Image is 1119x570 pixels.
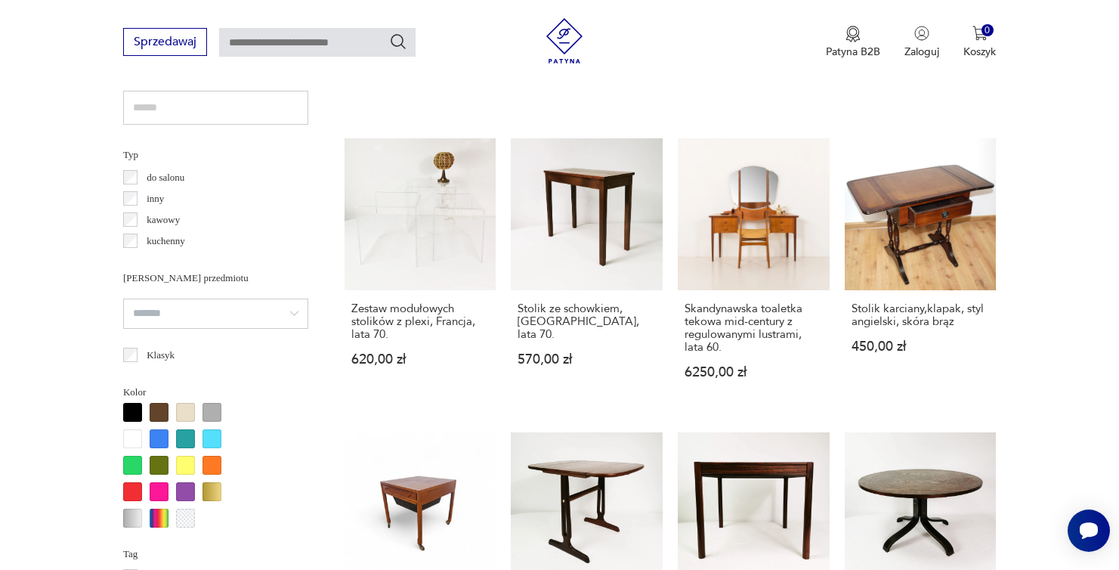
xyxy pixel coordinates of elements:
a: Zestaw modułowych stolików z plexi, Francja, lata 70.Zestaw modułowych stolików z plexi, Francja,... [345,138,496,408]
img: Patyna - sklep z meblami i dekoracjami vintage [542,18,587,64]
p: [PERSON_NAME] przedmiotu [123,270,308,287]
img: Ikona medalu [845,26,861,42]
p: inny [147,191,164,207]
div: 0 [981,24,994,37]
p: Kolor [123,384,308,401]
h3: Stolik karciany,klapak, styl angielski, skóra brąz [852,302,990,328]
a: Sprzedawaj [123,38,207,48]
button: 0Koszyk [963,26,996,59]
h3: Zestaw modułowych stolików z plexi, Francja, lata 70. [351,302,490,341]
button: Patyna B2B [826,26,880,59]
p: Klasyk [147,347,175,364]
a: Skandynawska toaletka tekowa mid-century z regulowanymi lustrami, lata 60.Skandynawska toaletka t... [678,138,830,408]
p: Typ [123,147,308,163]
p: Koszyk [963,45,996,59]
a: Stolik ze schowkiem, Niemcy, lata 70.Stolik ze schowkiem, [GEOGRAPHIC_DATA], lata 70.570,00 zł [511,138,663,408]
p: kuchenny [147,233,185,249]
p: 620,00 zł [351,353,490,366]
button: Sprzedawaj [123,28,207,56]
p: Tag [123,546,308,562]
p: do salonu [147,169,184,186]
p: Zaloguj [904,45,939,59]
h3: Stolik ze schowkiem, [GEOGRAPHIC_DATA], lata 70. [518,302,656,341]
a: Stolik karciany,klapak, styl angielski, skóra brązStolik karciany,klapak, styl angielski, skóra b... [845,138,997,408]
p: 6250,00 zł [685,366,823,379]
img: Ikonka użytkownika [914,26,929,41]
p: Patyna B2B [826,45,880,59]
button: Zaloguj [904,26,939,59]
h3: Skandynawska toaletka tekowa mid-century z regulowanymi lustrami, lata 60. [685,302,823,354]
a: Ikona medaluPatyna B2B [826,26,880,59]
button: Szukaj [389,33,407,51]
iframe: Smartsupp widget button [1068,510,1110,552]
p: kawowy [147,212,180,228]
p: 570,00 zł [518,353,656,366]
p: 450,00 zł [852,340,990,353]
img: Ikona koszyka [972,26,988,41]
